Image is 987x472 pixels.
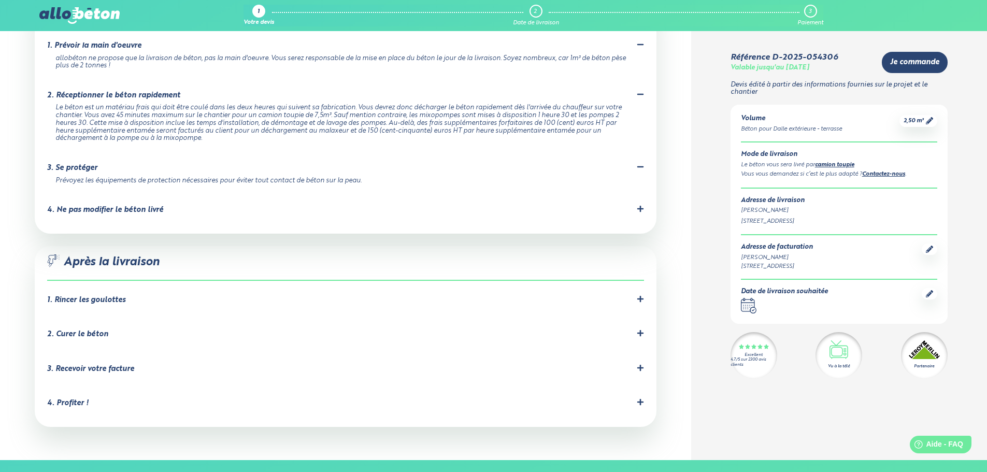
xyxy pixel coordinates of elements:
[815,162,854,168] a: camion toupie
[47,330,108,339] div: 2. Curer le béton
[47,41,141,50] div: 1. Prévoir la main d'oeuvre
[47,164,97,173] div: 3. Se protéger
[47,399,89,408] div: 4. Profiter !
[741,206,937,215] div: [PERSON_NAME]
[862,171,905,177] a: Contactez-nous
[39,7,119,24] img: allobéton
[258,9,260,16] div: 1
[513,20,559,26] div: Date de livraison
[890,58,939,67] span: Je commande
[741,217,937,226] div: [STREET_ADDRESS]
[534,8,537,15] div: 2
[797,5,823,26] a: 3 Paiement
[741,253,813,262] div: [PERSON_NAME]
[741,288,828,296] div: Date de livraison souhaitée
[741,262,813,271] div: [STREET_ADDRESS]
[55,55,632,70] div: allobéton ne propose que la livraison de béton, pas la main d'oeuvre. Vous serez responsable de l...
[47,365,134,374] div: 3. Recevoir votre facture
[914,363,934,369] div: Partenaire
[741,170,937,179] div: Vous vous demandez si c’est le plus adapté ? .
[47,206,163,214] div: 4. Ne pas modifier le béton livré
[741,197,937,205] div: Adresse de livraison
[741,125,842,134] div: Béton pour Dalle extérieure - terrasse
[244,20,274,26] div: Votre devis
[828,363,850,369] div: Vu à la télé
[741,244,813,251] div: Adresse de facturation
[55,177,632,185] div: Prévoyez les équipements de protection nécessaires pour éviter tout contact de béton sur la peau.
[882,52,948,73] a: Je commande
[731,357,777,367] div: 4.7/5 sur 2300 avis clients
[741,161,937,170] div: Le béton vous sera livré par
[745,353,763,357] div: Excellent
[731,81,948,96] p: Devis édité à partir des informations fournies sur le projet et le chantier
[47,91,180,100] div: 2. Réceptionner le béton rapidement
[809,8,811,15] div: 3
[741,115,842,123] div: Volume
[731,53,838,62] div: Référence D-2025-054306
[895,432,976,461] iframe: Help widget launcher
[731,64,809,72] div: Valable jusqu'au [DATE]
[47,254,644,281] div: Après la livraison
[244,5,274,26] a: 1 Votre devis
[513,5,559,26] a: 2 Date de livraison
[47,296,125,305] div: 1. Rincer les goulottes
[741,151,937,159] div: Mode de livraison
[55,104,632,142] div: Le béton est un matériau frais qui doit être coulé dans les deux heures qui suivent sa fabricatio...
[797,20,823,26] div: Paiement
